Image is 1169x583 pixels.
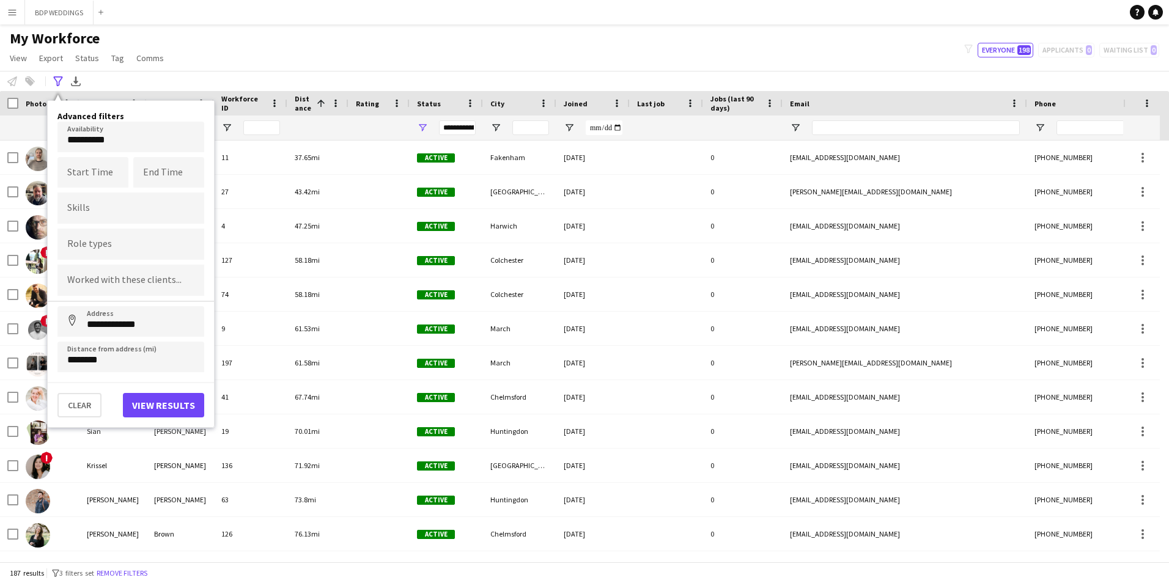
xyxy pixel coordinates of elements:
[483,414,556,448] div: Huntingdon
[214,243,287,277] div: 127
[564,99,588,108] span: Joined
[295,221,320,230] span: 47.25mi
[214,380,287,414] div: 41
[483,209,556,243] div: Harwich
[1017,45,1031,55] span: 198
[79,449,147,482] div: Krissel
[40,315,53,327] span: !
[703,346,783,380] div: 0
[790,99,809,108] span: Email
[490,122,501,133] button: Open Filter Menu
[26,99,46,108] span: Photo
[556,517,630,551] div: [DATE]
[556,175,630,208] div: [DATE]
[483,517,556,551] div: Chelmsford
[214,141,287,174] div: 11
[512,120,549,135] input: City Filter Input
[417,188,455,197] span: Active
[214,483,287,516] div: 63
[26,352,50,376] img: Emily & Jordan Richardson
[214,517,287,551] div: 126
[783,141,1027,174] div: [EMAIL_ADDRESS][DOMAIN_NAME]
[111,53,124,64] span: Tag
[26,215,50,240] img: Marcus Howlett
[26,386,50,411] img: Nadja Litau
[483,346,556,380] div: March
[417,290,455,299] span: Active
[417,99,441,108] span: Status
[5,50,32,66] a: View
[243,120,280,135] input: Workforce ID Filter Input
[783,380,1027,414] div: [EMAIL_ADDRESS][DOMAIN_NAME]
[40,452,53,464] span: !
[70,50,104,66] a: Status
[214,312,287,345] div: 9
[57,393,101,417] button: Clear
[703,517,783,551] div: 0
[783,243,1027,277] div: [EMAIL_ADDRESS][DOMAIN_NAME]
[131,50,169,66] a: Comms
[483,277,556,311] div: Colchester
[295,290,320,299] span: 58.18mi
[214,209,287,243] div: 4
[57,111,204,122] h4: Advanced filters
[703,449,783,482] div: 0
[703,209,783,243] div: 0
[783,209,1027,243] div: [EMAIL_ADDRESS][DOMAIN_NAME]
[483,141,556,174] div: Fakenham
[783,277,1027,311] div: [EMAIL_ADDRESS][DOMAIN_NAME]
[417,359,455,368] span: Active
[417,324,455,334] span: Active
[295,495,316,504] span: 73.8mi
[783,517,1027,551] div: [EMAIL_ADDRESS][DOMAIN_NAME]
[295,153,320,162] span: 37.65mi
[556,312,630,345] div: [DATE]
[106,50,129,66] a: Tag
[214,346,287,380] div: 197
[295,461,320,470] span: 71.92mi
[79,414,147,448] div: Sian
[703,414,783,448] div: 0
[703,141,783,174] div: 0
[154,99,190,108] span: Last Name
[783,312,1027,345] div: [EMAIL_ADDRESS][DOMAIN_NAME]
[39,53,63,64] span: Export
[79,483,147,516] div: [PERSON_NAME]
[417,530,455,539] span: Active
[703,277,783,311] div: 0
[68,74,83,89] app-action-btn: Export XLSX
[1034,122,1045,133] button: Open Filter Menu
[417,222,455,231] span: Active
[67,239,194,250] input: Type to search role types...
[556,380,630,414] div: [DATE]
[123,393,204,417] button: View results
[67,275,194,286] input: Type to search clients...
[703,380,783,414] div: 0
[790,122,801,133] button: Open Filter Menu
[51,74,65,89] app-action-btn: Advanced filters
[417,393,455,402] span: Active
[637,99,665,108] span: Last job
[221,122,232,133] button: Open Filter Menu
[26,249,50,274] img: Charlotte Millen
[26,284,50,308] img: charlie Millen
[710,94,761,112] span: Jobs (last 90 days)
[59,568,94,577] span: 3 filters set
[483,380,556,414] div: Chelmsford
[75,53,99,64] span: Status
[483,175,556,208] div: [GEOGRAPHIC_DATA]
[295,255,320,265] span: 58.18mi
[978,43,1033,57] button: Everyone198
[295,187,320,196] span: 43.42mi
[26,181,50,205] img: Adam Prescott
[26,523,50,548] img: Laura Brown
[417,122,428,133] button: Open Filter Menu
[94,566,150,580] button: Remove filters
[26,147,50,171] img: Christian Lee
[812,120,1020,135] input: Email Filter Input
[556,346,630,380] div: [DATE]
[221,94,265,112] span: Workforce ID
[25,1,94,24] button: BDP WEDDINGS
[417,256,455,265] span: Active
[783,346,1027,380] div: [PERSON_NAME][EMAIL_ADDRESS][DOMAIN_NAME]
